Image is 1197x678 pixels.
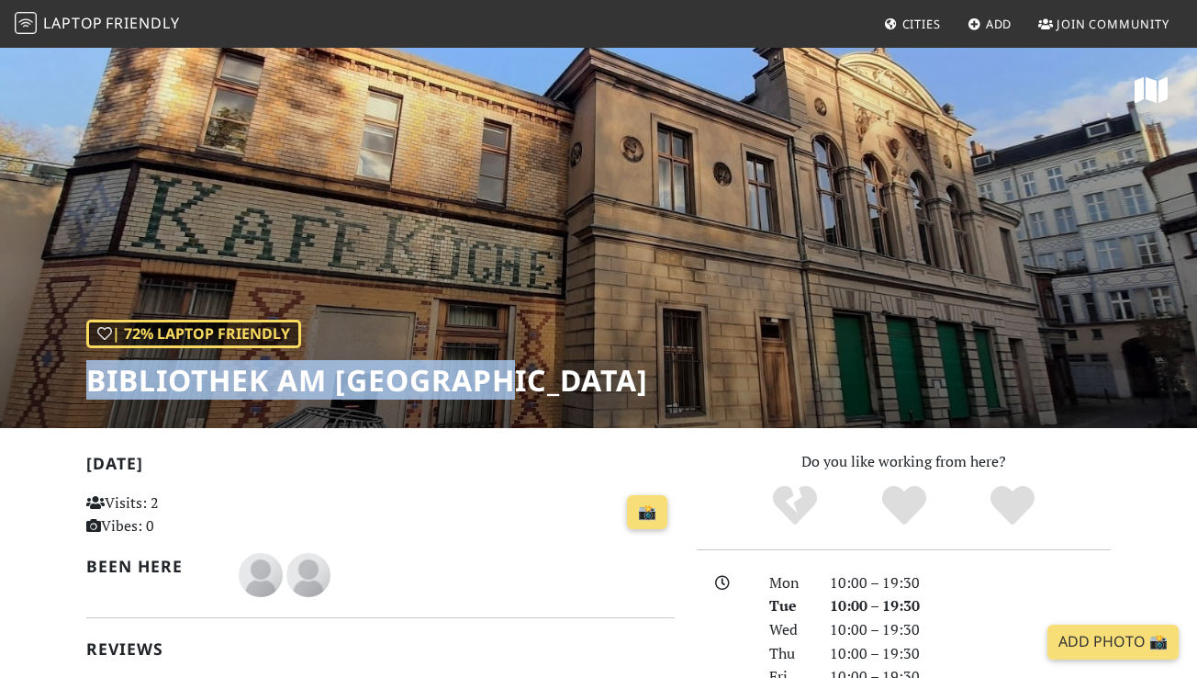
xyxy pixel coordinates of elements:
[758,571,819,595] div: Mon
[758,618,819,642] div: Wed
[819,571,1122,595] div: 10:00 – 19:30
[627,495,667,530] a: 📸
[15,8,180,40] a: LaptopFriendly LaptopFriendly
[86,639,675,659] h2: Reviews
[86,363,648,398] h1: Bibliothek am [GEOGRAPHIC_DATA]
[819,642,1122,666] div: 10:00 – 19:30
[86,492,268,538] p: Visits: 2 Vibes: 0
[1031,7,1177,40] a: Join Community
[86,557,217,576] h2: Been here
[877,7,948,40] a: Cities
[15,12,37,34] img: LaptopFriendly
[819,618,1122,642] div: 10:00 – 19:30
[86,320,301,349] div: | 72% Laptop Friendly
[819,594,1122,618] div: 10:00 – 19:30
[43,13,103,33] span: Laptop
[286,563,330,583] span: chantal
[1057,16,1169,32] span: Join Community
[286,553,330,597] img: blank-535327c66bd565773addf3077783bbfce4b00ec00e9fd257753287c682c7fa38.png
[239,563,286,583] span: Valentin Rodriguez
[697,450,1111,474] p: Do you like working from here?
[960,7,1020,40] a: Add
[758,594,819,618] div: Tue
[740,483,849,529] div: No
[86,454,675,480] h2: [DATE]
[106,13,179,33] span: Friendly
[958,483,1068,529] div: Definitely!
[239,553,283,597] img: blank-535327c66bd565773addf3077783bbfce4b00ec00e9fd257753287c682c7fa38.png
[758,642,819,666] div: Thu
[986,16,1012,32] span: Add
[849,483,958,529] div: Yes
[902,16,941,32] span: Cities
